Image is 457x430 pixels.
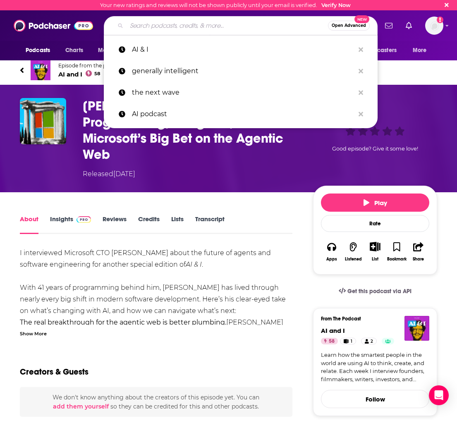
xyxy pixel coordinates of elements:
a: generally intelligent [104,60,378,82]
button: open menu [20,43,61,58]
a: Reviews [103,215,127,234]
a: About [20,215,38,234]
span: Charts [65,45,83,56]
div: Show More ButtonList [364,236,386,267]
span: Podcasts [26,45,50,56]
h3: From The Podcast [321,316,423,322]
span: Episode from the podcast [58,62,123,69]
div: Share [413,257,424,262]
span: Monitoring [98,45,127,56]
div: Search podcasts, credits, & more... [104,16,378,35]
button: open menu [92,43,138,58]
h2: Creators & Guests [20,367,89,377]
button: open menu [352,43,409,58]
div: Listened [345,257,362,262]
span: Get this podcast via API [347,288,412,295]
a: Show notifications dropdown [402,19,415,33]
h1: Kevin Scott on The Future of Programming, AI Agents, and Microsoft’s Big Bet on the Agentic Web [83,98,300,162]
span: Play [364,199,387,207]
p: generally intelligent [132,60,354,82]
a: InsightsPodchaser Pro [50,215,91,234]
div: Apps [326,257,337,262]
span: Open Advanced [332,24,366,28]
span: Good episode? Give it some love! [332,146,418,152]
button: Apps [321,236,342,267]
span: Logged in as charlottestone [425,17,443,35]
a: Verify Now [321,2,351,8]
a: Get this podcast via API [332,281,418,301]
span: More [413,45,427,56]
a: Credits [138,215,160,234]
a: 2 [361,338,377,344]
span: AI and I [58,70,123,78]
em: AI & I [186,260,202,268]
button: Follow [321,390,429,408]
p: AI & I [132,39,354,60]
button: open menu [407,43,437,58]
button: Show profile menu [425,17,443,35]
a: AI and IEpisode from the podcastAI and I58 [20,60,437,80]
img: AI and I [31,60,50,80]
a: 1 [340,338,356,344]
button: Play [321,193,429,212]
span: New [354,15,369,23]
a: Learn how the smartest people in the world are using AI to think, create, and relate. Each week I... [321,351,429,383]
div: Released [DATE] [83,169,135,179]
a: 58 [321,338,338,344]
span: 58 [94,72,100,76]
a: the next wave [104,82,378,103]
div: Your new ratings and reviews will not be shown publicly until your email is verified. [100,2,351,8]
a: Show notifications dropdown [382,19,396,33]
span: 2 [371,337,373,346]
p: the next wave [132,82,354,103]
button: Listened [342,236,364,267]
div: Open Intercom Messenger [429,385,449,405]
img: Kevin Scott on The Future of Programming, AI Agents, and Microsoft’s Big Bet on the Agentic Web [20,98,66,144]
svg: Email not verified [437,17,443,23]
button: Share [408,236,429,267]
span: 1 [351,337,352,346]
a: Charts [60,43,88,58]
li: [PERSON_NAME] thinks agents won’t be useful until they can take action on your behalf by using to... [20,317,292,386]
img: Podchaser - Follow, Share and Rate Podcasts [14,18,93,33]
div: List [372,256,378,262]
a: AI & I [104,39,378,60]
div: Bookmark [387,257,407,262]
button: Open AdvancedNew [328,21,370,31]
button: add them yourself [53,403,109,410]
strong: The real breakthrough for the agentic web is better plumbing. [20,318,226,326]
img: AI and I [404,316,429,341]
a: Transcript [195,215,225,234]
img: Podchaser Pro [77,216,91,223]
div: Rate [321,215,429,232]
input: Search podcasts, credits, & more... [127,19,328,32]
p: AI podcast [132,103,354,125]
span: We don't know anything about the creators of this episode yet . You can so they can be credited f... [53,394,259,410]
span: 58 [329,337,335,346]
button: Bookmark [386,236,407,267]
a: Lists [171,215,184,234]
a: AI and I [321,327,345,334]
a: AI podcast [104,103,378,125]
img: User Profile [425,17,443,35]
button: Show More Button [366,242,383,251]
